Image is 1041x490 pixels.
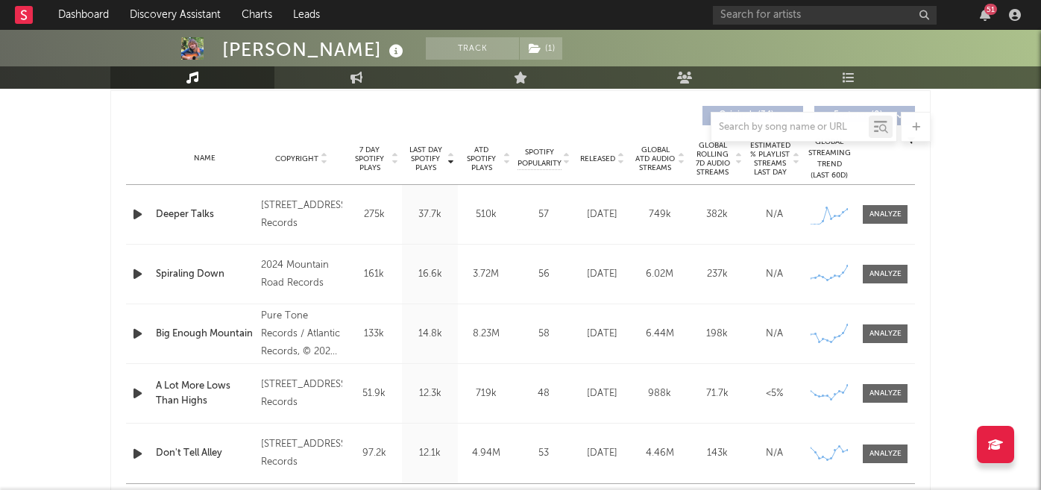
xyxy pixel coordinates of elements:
[692,386,742,401] div: 71.7k
[713,6,937,25] input: Search for artists
[261,257,342,292] div: 2024 Mountain Road Records
[749,141,790,177] span: Estimated % Playlist Streams Last Day
[518,327,570,342] div: 58
[692,327,742,342] div: 198k
[520,37,562,60] button: (1)
[261,436,342,471] div: [STREET_ADDRESS] Records
[406,145,445,172] span: Last Day Spotify Plays
[350,207,398,222] div: 275k
[749,386,799,401] div: <5%
[518,386,570,401] div: 48
[635,207,685,222] div: 749k
[350,145,389,172] span: 7 Day Spotify Plays
[156,153,254,164] div: Name
[518,446,570,461] div: 53
[577,446,627,461] div: [DATE]
[807,136,852,181] div: Global Streaming Trend (Last 60D)
[692,207,742,222] div: 382k
[261,376,342,412] div: [STREET_ADDRESS] Records
[156,267,254,282] a: Spiraling Down
[635,145,676,172] span: Global ATD Audio Streams
[749,327,799,342] div: N/A
[814,106,915,125] button: Features(0)
[406,446,454,461] div: 12.1k
[749,267,799,282] div: N/A
[635,327,685,342] div: 6.44M
[222,37,407,62] div: [PERSON_NAME]
[577,327,627,342] div: [DATE]
[577,386,627,401] div: [DATE]
[749,207,799,222] div: N/A
[692,141,733,177] span: Global Rolling 7D Audio Streams
[261,307,342,361] div: Pure Tone Records / Atlantic Records, © 2024 Mountain Road Records
[350,386,398,401] div: 51.9k
[426,37,519,60] button: Track
[462,145,501,172] span: ATD Spotify Plays
[635,267,685,282] div: 6.02M
[462,386,510,401] div: 719k
[518,267,570,282] div: 56
[518,147,562,169] span: Spotify Popularity
[406,386,454,401] div: 12.3k
[462,327,510,342] div: 8.23M
[980,9,990,21] button: 51
[156,379,254,408] a: A Lot More Lows Than Highs
[692,267,742,282] div: 237k
[824,111,893,120] span: Features ( 0 )
[406,327,454,342] div: 14.8k
[156,327,254,342] a: Big Enough Mountain
[984,4,997,15] div: 51
[518,207,570,222] div: 57
[577,207,627,222] div: [DATE]
[749,446,799,461] div: N/A
[406,207,454,222] div: 37.7k
[156,446,254,461] a: Don't Tell Alley
[712,111,781,120] span: Originals ( 34 )
[580,154,615,163] span: Released
[635,446,685,461] div: 4.46M
[350,446,398,461] div: 97.2k
[261,197,342,233] div: [STREET_ADDRESS] Records
[350,327,398,342] div: 133k
[350,267,398,282] div: 161k
[692,446,742,461] div: 143k
[462,207,510,222] div: 510k
[156,207,254,222] a: Deeper Talks
[275,154,318,163] span: Copyright
[577,267,627,282] div: [DATE]
[635,386,685,401] div: 988k
[711,122,869,134] input: Search by song name or URL
[702,106,803,125] button: Originals(34)
[462,267,510,282] div: 3.72M
[406,267,454,282] div: 16.6k
[519,37,563,60] span: ( 1 )
[462,446,510,461] div: 4.94M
